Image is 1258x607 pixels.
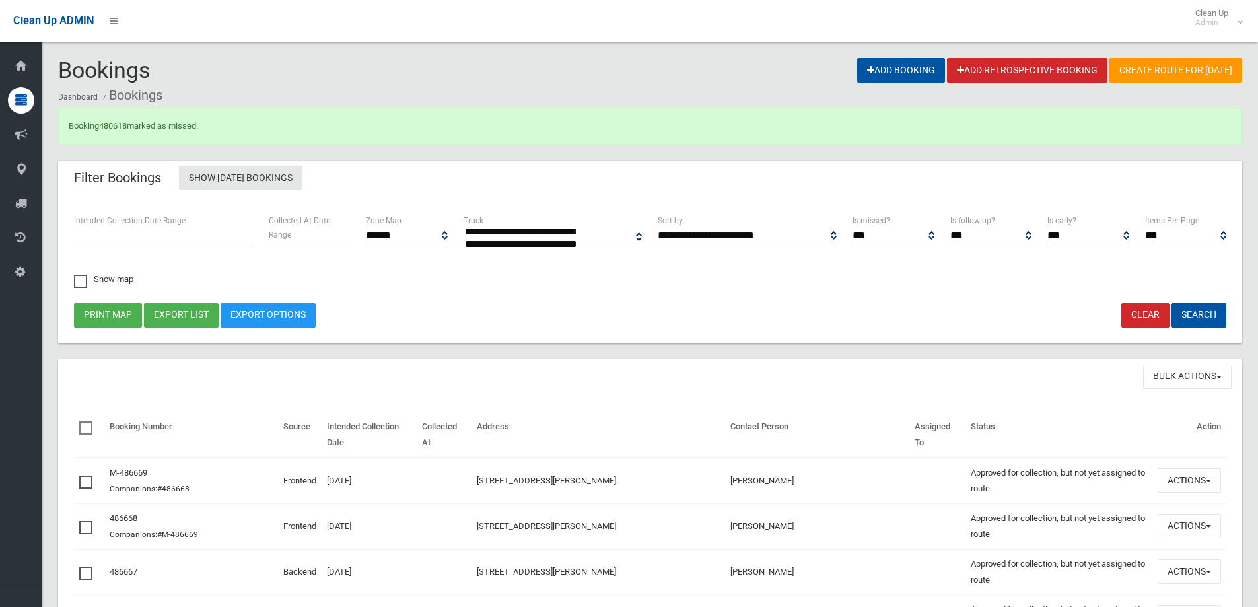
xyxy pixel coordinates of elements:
td: [DATE] [322,503,417,549]
small: Companions: [110,484,192,493]
td: Backend [278,549,322,594]
a: #486668 [157,484,190,493]
a: Export Options [221,303,316,328]
button: Actions [1158,514,1221,538]
a: Add Retrospective Booking [947,58,1107,83]
th: Contact Person [725,412,910,458]
a: [STREET_ADDRESS][PERSON_NAME] [477,476,616,485]
button: Actions [1158,559,1221,584]
button: Print map [74,303,142,328]
button: Actions [1158,468,1221,493]
a: #M-486669 [157,530,198,539]
button: Search [1171,303,1226,328]
a: Show [DATE] Bookings [179,166,302,190]
th: Source [278,412,322,458]
td: Approved for collection, but not yet assigned to route [965,458,1152,504]
span: Bookings [58,57,151,83]
td: Frontend [278,503,322,549]
header: Filter Bookings [58,165,177,191]
td: [DATE] [322,549,417,594]
td: [PERSON_NAME] [725,458,910,504]
a: Create route for [DATE] [1109,58,1242,83]
th: Action [1152,412,1226,458]
a: 480618 [99,121,127,131]
th: Intended Collection Date [322,412,417,458]
th: Address [472,412,725,458]
a: M-486669 [110,468,147,478]
th: Collected At [417,412,472,458]
th: Assigned To [909,412,965,458]
li: Bookings [100,83,162,108]
td: [PERSON_NAME] [725,549,910,594]
button: Bulk Actions [1143,365,1232,389]
td: [PERSON_NAME] [725,503,910,549]
label: Truck [464,213,483,228]
small: Companions: [110,530,200,539]
td: Approved for collection, but not yet assigned to route [965,549,1152,594]
a: 486667 [110,567,137,577]
a: Add Booking [857,58,945,83]
a: Dashboard [58,92,98,102]
a: [STREET_ADDRESS][PERSON_NAME] [477,521,616,531]
span: Clean Up ADMIN [13,15,94,27]
a: 486668 [110,513,137,523]
small: Admin [1195,18,1228,28]
a: [STREET_ADDRESS][PERSON_NAME] [477,567,616,577]
button: Export list [144,303,219,328]
th: Status [965,412,1152,458]
td: Approved for collection, but not yet assigned to route [965,503,1152,549]
th: Booking Number [104,412,278,458]
span: Show map [74,275,133,283]
a: Clear [1121,303,1170,328]
div: Booking marked as missed. [58,108,1242,145]
span: Clean Up [1189,8,1241,28]
td: [DATE] [322,458,417,504]
td: Frontend [278,458,322,504]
